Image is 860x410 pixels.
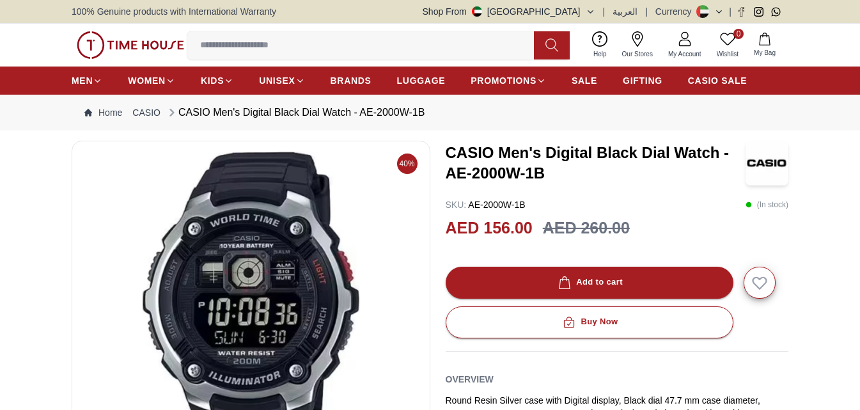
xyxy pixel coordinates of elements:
[72,5,276,18] span: 100% Genuine products with International Warranty
[72,69,102,92] a: MEN
[572,74,597,87] span: SALE
[77,31,184,58] img: ...
[623,69,662,92] a: GIFTING
[331,69,371,92] a: BRANDS
[572,69,597,92] a: SALE
[72,74,93,87] span: MEN
[397,154,418,174] span: 40%
[749,48,781,58] span: My Bag
[201,69,233,92] a: KIDS
[259,74,295,87] span: UNISEX
[623,74,662,87] span: GIFTING
[771,7,781,17] a: Whatsapp
[709,29,746,61] a: 0Wishlist
[586,29,614,61] a: Help
[128,69,175,92] a: WOMEN
[614,29,661,61] a: Our Stores
[166,105,425,120] div: CASIO Men's Digital Black Dial Watch - AE-2000W-1B
[471,74,536,87] span: PROMOTIONS
[331,74,371,87] span: BRANDS
[201,74,224,87] span: KIDS
[560,315,618,329] div: Buy Now
[746,198,788,211] p: ( In stock )
[746,30,783,60] button: My Bag
[471,69,546,92] a: PROMOTIONS
[128,74,166,87] span: WOMEN
[259,69,304,92] a: UNISEX
[655,5,697,18] div: Currency
[446,306,733,338] button: Buy Now
[645,5,648,18] span: |
[746,141,788,185] img: CASIO Men's Digital Black Dial Watch - AE-2000W-1B
[446,216,533,240] h2: AED 156.00
[446,370,494,389] h2: Overview
[84,106,122,119] a: Home
[733,29,744,39] span: 0
[446,267,733,299] button: Add to cart
[603,5,606,18] span: |
[446,143,746,184] h3: CASIO Men's Digital Black Dial Watch - AE-2000W-1B
[754,7,763,17] a: Instagram
[132,106,160,119] a: CASIO
[397,74,446,87] span: LUGGAGE
[617,49,658,59] span: Our Stores
[688,74,747,87] span: CASIO SALE
[446,198,526,211] p: AE-2000W-1B
[712,49,744,59] span: Wishlist
[423,5,595,18] button: Shop From[GEOGRAPHIC_DATA]
[737,7,746,17] a: Facebook
[663,49,707,59] span: My Account
[446,200,467,210] span: SKU :
[543,216,630,240] h3: AED 260.00
[613,5,637,18] button: العربية
[729,5,731,18] span: |
[588,49,612,59] span: Help
[556,275,623,290] div: Add to cart
[472,6,482,17] img: United Arab Emirates
[72,95,788,130] nav: Breadcrumb
[397,69,446,92] a: LUGGAGE
[688,69,747,92] a: CASIO SALE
